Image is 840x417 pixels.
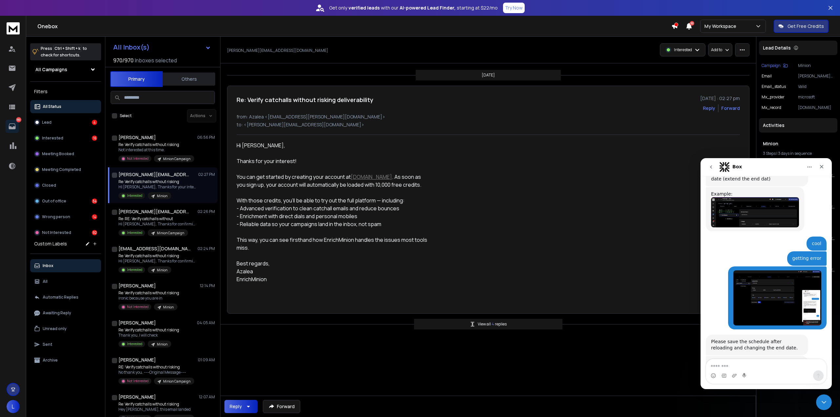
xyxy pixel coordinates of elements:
span: Ctrl + Shift + k [53,45,81,52]
button: Unread only [30,322,101,335]
p: Campaign [762,63,781,68]
p: View all replies [478,322,507,327]
p: Valid [798,84,835,89]
button: Closed [30,179,101,192]
h1: [PERSON_NAME][EMAIL_ADDRESS][DOMAIN_NAME] [118,208,191,215]
p: Automatic Replies [43,295,78,300]
button: All [30,275,101,288]
p: Meeting Booked [42,151,74,156]
h1: [PERSON_NAME][EMAIL_ADDRESS][DOMAIN_NAME] [118,171,191,178]
p: All [43,279,48,284]
button: Start recording [42,215,47,220]
div: EnrichMinion [237,275,428,283]
p: Interested [127,342,142,346]
p: 01:09 AM [198,357,215,363]
div: Lakshita says… [5,198,126,233]
p: Re: RE: Verify catchalls without [118,216,197,221]
p: All Status [43,104,61,109]
p: Get Free Credits [787,23,824,30]
p: Minion Campaign [163,379,190,384]
p: Out of office [42,198,66,204]
p: Unread only [43,326,67,331]
p: Add to [711,47,722,52]
p: Interested [42,136,63,141]
p: Lead [42,120,52,125]
p: Lead Details [763,45,791,51]
h1: [PERSON_NAME] [118,357,156,363]
button: Reply [703,105,715,112]
h1: Onebox [37,22,671,30]
strong: AI-powered Lead Finder, [400,5,455,11]
span: 50 [690,21,694,26]
a: [DOMAIN_NAME] [351,173,392,180]
p: microsoft [798,94,835,100]
button: Interested16 [30,132,101,145]
button: Reply [224,400,258,413]
p: Interested [674,47,692,52]
button: Archive [30,354,101,367]
strong: verified leads [348,5,380,11]
button: Gif picker [21,215,26,220]
p: Minion Campaign [163,156,190,161]
p: Not Interested [42,230,71,235]
p: Wrong person [42,214,70,219]
p: Minion [157,342,167,347]
textarea: Message… [6,201,126,212]
button: Awaiting Reply [30,306,101,320]
h1: [PERSON_NAME] [118,282,156,289]
p: Press to check for shortcuts. [41,45,87,58]
p: Minion Campaign [157,231,184,236]
h3: Custom Labels [34,240,67,247]
p: Interested [127,267,142,272]
p: Re: Verify catchalls without risking [118,327,179,333]
p: mx_provider [762,94,785,100]
div: - Advanced verification to clean catchall emails and reduce bounces [237,204,428,212]
p: Closed [42,183,56,188]
p: [DATE] : 02:27 pm [700,95,740,102]
p: 02:24 PM [198,246,215,251]
button: All Campaigns [30,63,101,76]
p: 160 [16,117,21,122]
h3: Inboxes selected [135,56,177,64]
img: logo [7,22,20,34]
span: 970 / 970 [113,56,134,64]
p: Meeting Completed [42,167,81,172]
p: RE: Verify catchalls without risking [118,365,194,370]
div: 92 [92,230,97,235]
p: Not Interested [127,379,149,384]
button: Send a message… [113,212,123,223]
button: All Inbox(s) [108,41,216,54]
p: Minion [157,268,167,273]
button: Emoji picker [10,215,15,220]
button: Others [163,72,215,86]
button: Not Interested92 [30,226,101,239]
p: Hi [PERSON_NAME], Thanks for confirming! You can [118,221,197,227]
p: Sent [43,342,52,347]
h1: [EMAIL_ADDRESS][DOMAIN_NAME] [118,245,191,252]
div: - Enrichment with direct dials and personal mobiles [237,212,428,220]
div: Activities [759,118,837,133]
p: Re: Verify catchalls without risking [118,290,179,296]
button: Lead4 [30,116,101,129]
div: Forward [721,105,740,112]
p: Not interested at this time. [118,147,194,153]
button: Automatic Replies [30,291,101,304]
span: L [7,400,20,413]
button: Sent [30,338,101,351]
button: Upload attachment [31,215,36,220]
div: - Reliable data so your campaigns land in the inbox, not spam [237,220,428,228]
